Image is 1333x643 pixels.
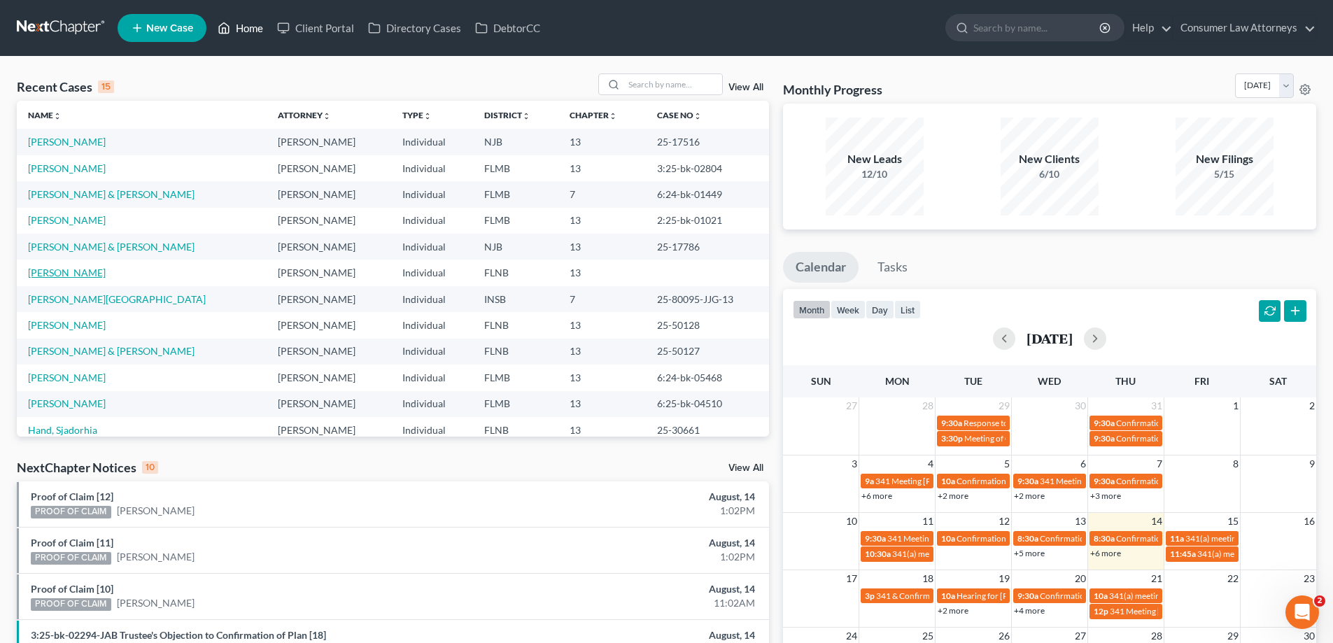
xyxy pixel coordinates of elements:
td: 13 [558,129,646,155]
span: 27 [845,397,859,414]
a: [PERSON_NAME] [117,504,195,518]
span: 11 [921,513,935,530]
div: 11:02AM [523,596,755,610]
div: NextChapter Notices [17,459,158,476]
a: Client Portal [270,15,361,41]
span: 341 & Confirmation Hearing [PERSON_NAME] [876,591,1047,601]
a: [PERSON_NAME] [28,319,106,331]
button: day [866,300,894,319]
td: [PERSON_NAME] [267,234,391,260]
span: 22 [1226,570,1240,587]
a: +4 more [1014,605,1045,616]
div: New Filings [1176,151,1274,167]
span: 341(a) meeting for [PERSON_NAME] [1109,591,1244,601]
input: Search by name... [973,15,1101,41]
span: 11:45a [1170,549,1196,559]
td: [PERSON_NAME] [267,312,391,338]
span: 23 [1302,570,1316,587]
span: 17 [845,570,859,587]
span: 21 [1150,570,1164,587]
td: 6:25-bk-04510 [646,391,769,417]
a: Attorneyunfold_more [278,110,331,120]
div: 10 [142,461,158,474]
span: 3:30p [941,433,963,444]
div: PROOF OF CLAIM [31,598,111,611]
td: 25-80095-JJG-13 [646,286,769,312]
a: Proof of Claim [11] [31,537,113,549]
div: August, 14 [523,536,755,550]
a: +6 more [861,490,892,501]
span: Confirmation Hearing Tin, [GEOGRAPHIC_DATA] [957,533,1138,544]
span: 9 [1308,455,1316,472]
span: 341 Meeting [PERSON_NAME] [887,533,1001,544]
span: Confirmation hearing for [PERSON_NAME] [1040,591,1199,601]
span: Confirmation hearing [PERSON_NAME] [1116,533,1262,544]
a: DebtorCC [468,15,547,41]
span: Response to TST's Objection [PERSON_NAME] [964,418,1134,428]
td: 3:25-bk-02804 [646,155,769,181]
a: Hand, Sjadorhia [28,424,97,436]
iframe: Intercom live chat [1285,595,1319,629]
span: 20 [1073,570,1087,587]
td: 6:24-bk-01449 [646,181,769,207]
span: 10a [1094,591,1108,601]
td: FLNB [473,339,558,365]
a: 3:25-bk-02294-JAB Trustee's Objection to Confirmation of Plan [18] [31,629,326,641]
i: unfold_more [53,112,62,120]
a: Help [1125,15,1172,41]
td: FLMB [473,365,558,390]
div: New Leads [826,151,924,167]
td: Individual [391,312,473,338]
span: 9:30a [865,533,886,544]
td: [PERSON_NAME] [267,365,391,390]
a: [PERSON_NAME] [28,267,106,278]
div: 5/15 [1176,167,1274,181]
td: FLMB [473,208,558,234]
a: Proof of Claim [12] [31,490,113,502]
td: FLNB [473,417,558,443]
div: New Clients [1001,151,1099,167]
span: 31 [1150,397,1164,414]
span: 7 [1155,455,1164,472]
i: unfold_more [522,112,530,120]
i: unfold_more [423,112,432,120]
a: [PERSON_NAME] [28,372,106,383]
span: 16 [1302,513,1316,530]
span: 10a [941,591,955,601]
td: Individual [391,339,473,365]
div: August, 14 [523,582,755,596]
h2: [DATE] [1027,331,1073,346]
div: August, 14 [523,628,755,642]
td: [PERSON_NAME] [267,208,391,234]
span: 12p [1094,606,1108,616]
a: [PERSON_NAME] & [PERSON_NAME] [28,241,195,253]
span: 341 Meeting [PERSON_NAME] [PERSON_NAME] [1110,606,1290,616]
td: Individual [391,155,473,181]
span: 9:30a [1017,591,1038,601]
td: 13 [558,312,646,338]
span: 18 [921,570,935,587]
td: Individual [391,286,473,312]
a: Chapterunfold_more [570,110,617,120]
td: Individual [391,391,473,417]
a: [PERSON_NAME][GEOGRAPHIC_DATA] [28,293,206,305]
div: 1:02PM [523,550,755,564]
td: 25-50127 [646,339,769,365]
td: [PERSON_NAME] [267,391,391,417]
div: 12/10 [826,167,924,181]
span: Confirmation Hearing [PERSON_NAME] [1040,533,1187,544]
td: 13 [558,155,646,181]
span: 1 [1232,397,1240,414]
div: PROOF OF CLAIM [31,506,111,518]
a: Tasks [865,252,920,283]
span: 9:30a [1094,433,1115,444]
a: Home [211,15,270,41]
a: Nameunfold_more [28,110,62,120]
td: 25-17786 [646,234,769,260]
h3: Monthly Progress [783,81,882,98]
span: 341(a) meeting for [PERSON_NAME] [1197,549,1332,559]
a: [PERSON_NAME] [117,550,195,564]
td: Individual [391,181,473,207]
span: 3p [865,591,875,601]
td: FLNB [473,312,558,338]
